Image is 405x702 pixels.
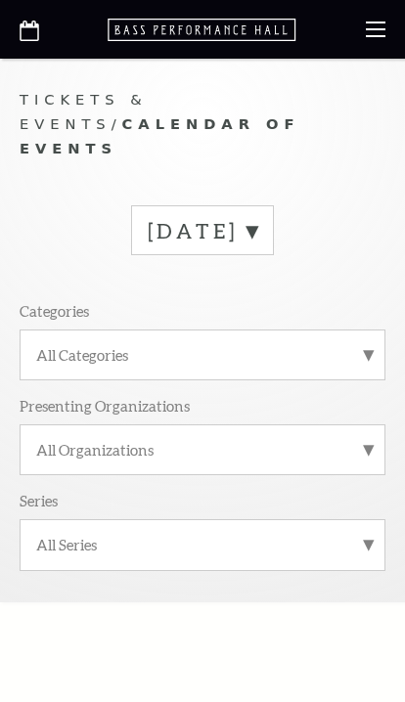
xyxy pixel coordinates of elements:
[20,492,58,509] p: Series
[20,302,89,320] p: Categories
[36,346,369,364] label: All Categories
[36,536,369,553] label: All Series
[36,441,369,459] label: All Organizations
[20,397,190,415] p: Presenting Organizations
[20,88,385,161] p: /
[20,91,148,132] span: Tickets & Events
[20,115,299,156] span: Calendar of Events
[148,217,257,243] label: [DATE]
